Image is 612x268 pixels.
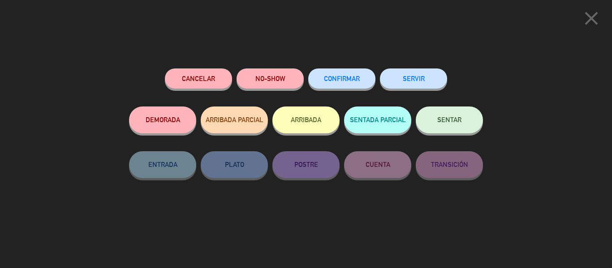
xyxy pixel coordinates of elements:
[165,68,232,89] button: Cancelar
[272,151,340,178] button: POSTRE
[416,151,483,178] button: TRANSICIÓN
[416,106,483,133] button: SENTAR
[206,116,263,123] span: ARRIBADA PARCIAL
[272,106,340,133] button: ARRIBADA
[129,151,196,178] button: ENTRADA
[437,116,461,123] span: SENTAR
[380,68,447,89] button: SERVIR
[580,7,603,30] i: close
[324,75,360,82] span: CONFIRMAR
[344,106,411,133] button: SENTADA PARCIAL
[344,151,411,178] button: CUENTA
[578,7,605,33] button: close
[237,68,304,89] button: NO-SHOW
[129,106,196,133] button: DEMORADA
[308,68,375,89] button: CONFIRMAR
[201,106,268,133] button: ARRIBADA PARCIAL
[201,151,268,178] button: PLATO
